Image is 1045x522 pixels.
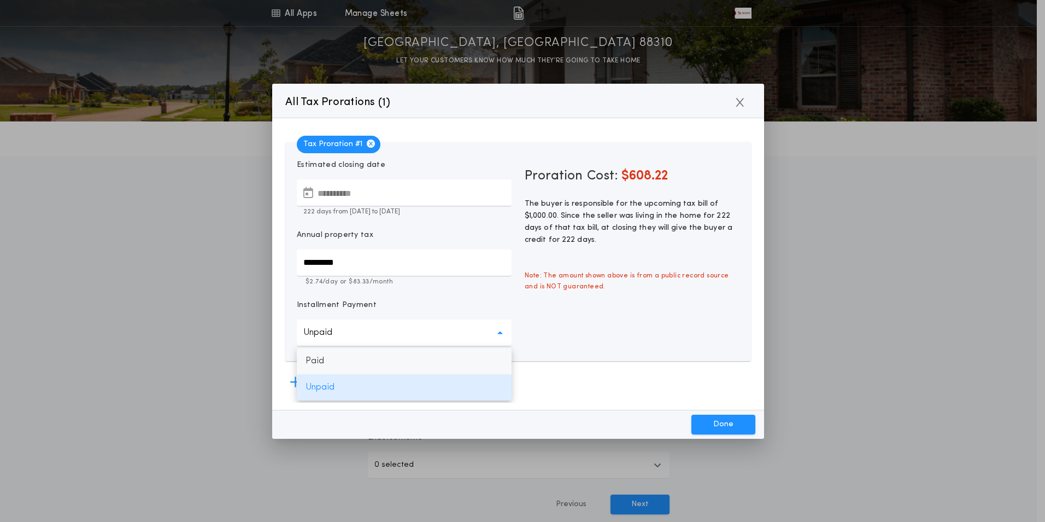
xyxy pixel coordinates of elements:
[297,348,512,374] p: Paid
[691,415,755,434] button: Done
[587,170,618,183] span: Cost:
[525,167,583,185] span: Proration
[297,136,380,153] span: Tax Proration # 1
[297,300,377,311] p: Installment Payment
[297,160,512,171] p: Estimated closing date
[297,320,512,346] button: Unpaid
[382,97,386,108] span: 1
[297,374,512,401] p: Unpaid
[297,230,373,241] p: Annual property tax
[525,200,732,244] span: The buyer is responsible for the upcoming tax bill of $1,000.00. Since the seller was living in t...
[297,207,512,217] p: 222 days from [DATE] to [DATE]
[297,250,512,276] input: Annual property tax
[297,277,512,287] p: $2.74 /day or $83.33 /month
[285,94,391,111] p: All Tax Prorations ( )
[518,264,746,299] span: Note: The amount shown above is from a public record source and is NOT guaranteed.
[621,170,668,183] span: $608.22
[297,348,512,401] ul: Unpaid
[303,326,350,339] p: Unpaid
